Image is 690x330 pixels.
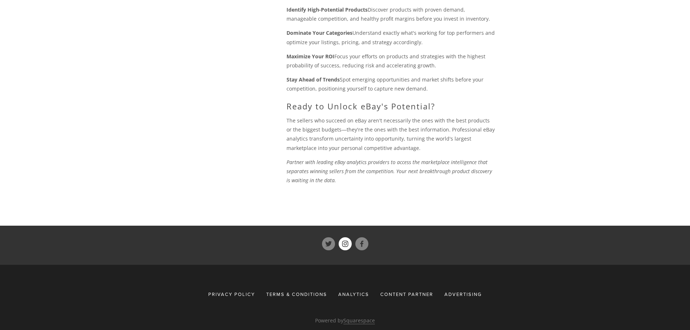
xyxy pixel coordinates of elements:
[287,159,493,184] em: Partner with leading eBay analytics providers to access the marketplace intelligence that separat...
[343,317,375,324] a: Squarespace
[287,52,496,70] p: Focus your efforts on products and strategies with the highest probability of success, reducing r...
[334,288,374,301] div: Analytics
[287,116,496,153] p: The sellers who succeed on eBay aren't necessarily the ones with the best products or the biggest...
[380,291,433,297] span: Content Partner
[287,75,496,93] p: Spot emerging opportunities and market shifts before your competition, positioning yourself to ca...
[172,316,518,325] p: Powered by
[287,6,368,13] strong: Identify High-Potential Products
[208,291,255,297] span: Privacy Policy
[355,237,368,250] a: ShelfTrend
[322,237,335,250] a: ShelfTrend
[376,288,438,301] a: Content Partner
[266,291,327,297] span: Terms & Conditions
[287,29,352,36] strong: Dominate Your Categories
[208,288,260,301] a: Privacy Policy
[287,5,496,23] p: Discover products with proven demand, manageable competition, and healthy profit margins before y...
[262,288,332,301] a: Terms & Conditions
[287,101,496,111] h2: Ready to Unlock eBay's Potential?
[287,76,340,83] strong: Stay Ahead of Trends
[339,237,352,250] a: ShelfTrend
[287,53,334,60] strong: Maximize Your ROI
[444,291,482,297] span: Advertising
[440,288,482,301] a: Advertising
[287,28,496,46] p: Understand exactly what's working for top performers and optimize your listings, pricing, and str...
